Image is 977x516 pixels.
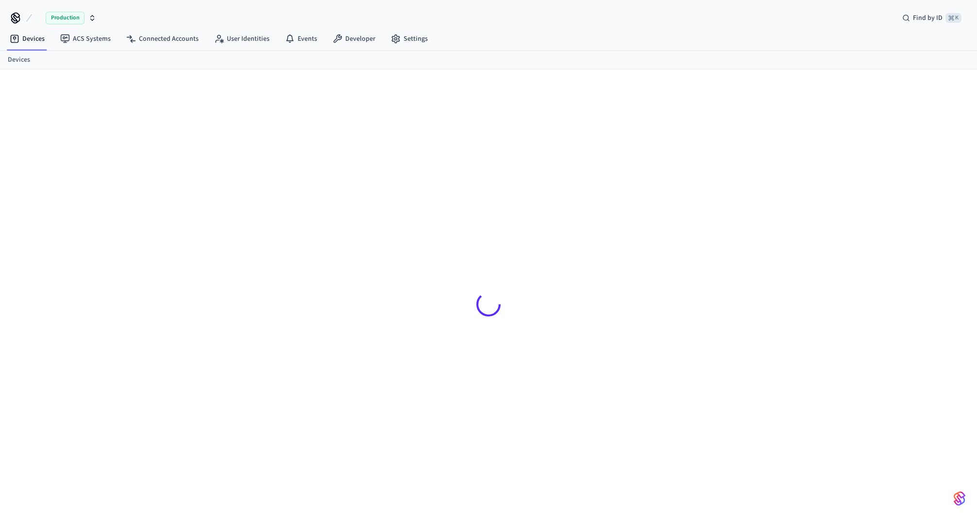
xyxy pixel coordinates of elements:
[383,30,436,48] a: Settings
[8,55,30,65] a: Devices
[913,13,943,23] span: Find by ID
[894,9,969,27] div: Find by ID⌘ K
[46,12,84,24] span: Production
[945,13,961,23] span: ⌘ K
[206,30,277,48] a: User Identities
[52,30,118,48] a: ACS Systems
[2,30,52,48] a: Devices
[325,30,383,48] a: Developer
[277,30,325,48] a: Events
[954,491,965,506] img: SeamLogoGradient.69752ec5.svg
[118,30,206,48] a: Connected Accounts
